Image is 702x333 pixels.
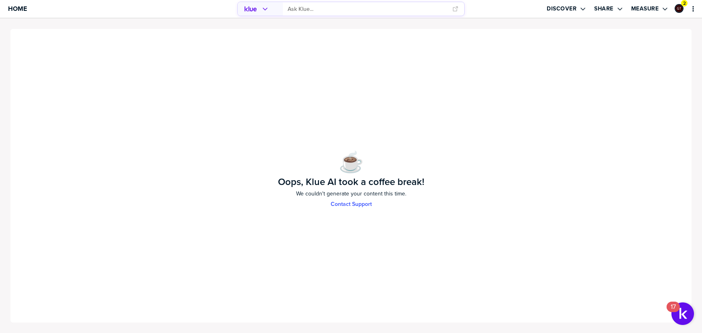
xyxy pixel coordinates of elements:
[547,5,576,12] label: Discover
[683,0,686,6] span: 2
[278,177,424,187] h1: Oops, Klue AI took a coffee break!
[8,5,27,12] span: Home
[671,302,694,325] button: Open Resource Center, 17 new notifications
[339,147,364,177] span: ☕️
[675,5,683,12] img: ee1355cada6433fc92aa15fbfe4afd43-sml.png
[288,2,448,16] input: Ask Klue...
[631,5,659,12] label: Measure
[331,201,372,208] a: Try Again
[594,5,613,12] label: Share
[296,190,406,198] span: We couldn't generate your content this time.
[675,4,683,13] div: Graham Tutti
[674,3,684,14] a: Edit Profile
[671,307,676,317] div: 17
